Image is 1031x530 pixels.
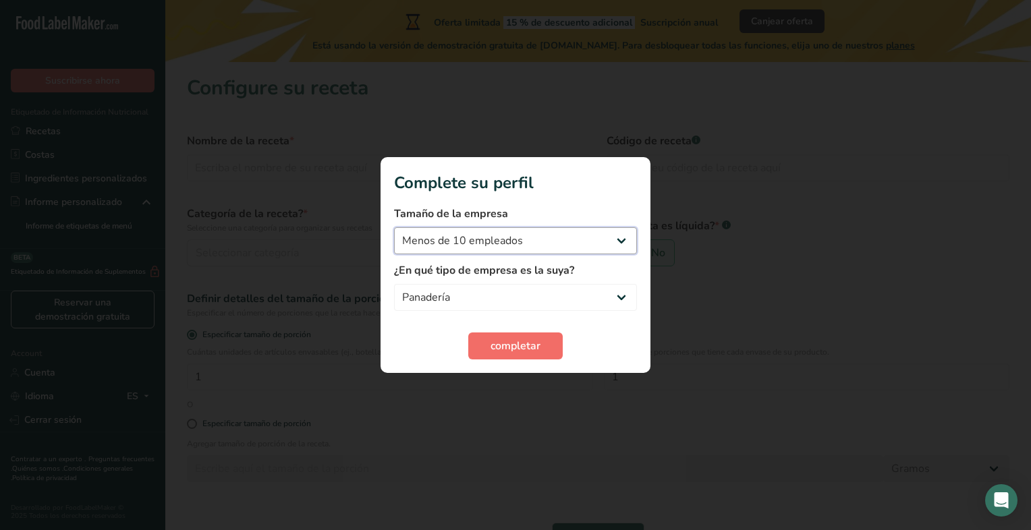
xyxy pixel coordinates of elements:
[394,206,637,222] label: Tamaño de la empresa
[394,171,637,195] h1: Complete su perfil
[491,338,540,354] span: completar
[985,484,1018,517] div: Open Intercom Messenger
[394,262,637,278] label: ¿En qué tipo de empresa es la suya?
[468,332,563,359] button: completar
